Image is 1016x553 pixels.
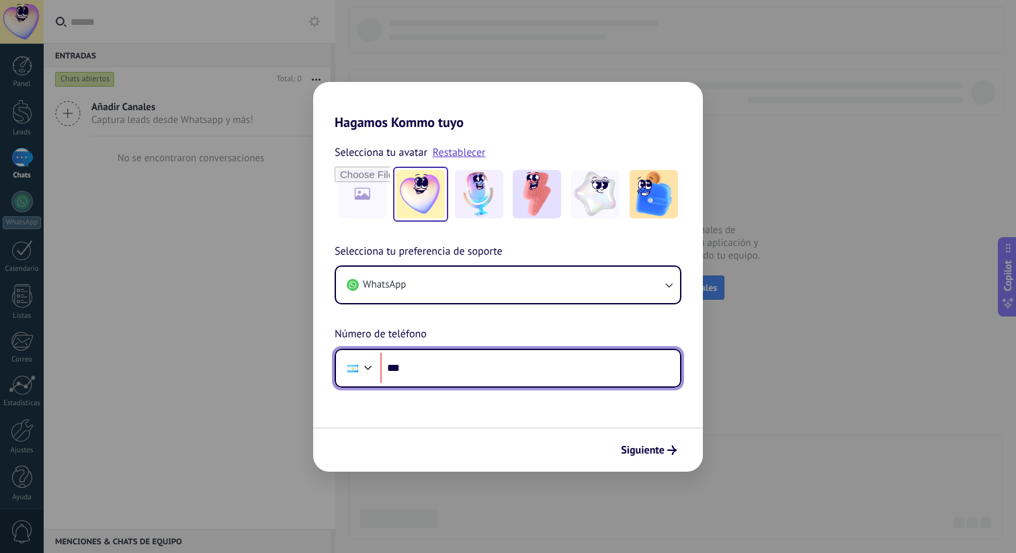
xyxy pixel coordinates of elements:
[455,170,503,218] img: -2.jpeg
[396,170,445,218] img: -1.jpeg
[615,439,683,462] button: Siguiente
[433,146,486,159] a: Restablecer
[513,170,561,218] img: -3.jpeg
[363,278,406,292] span: WhatsApp
[630,170,678,218] img: -5.jpeg
[340,354,366,382] div: Argentina: + 54
[335,243,503,261] span: Selecciona tu preferencia de soporte
[336,267,680,303] button: WhatsApp
[571,170,620,218] img: -4.jpeg
[621,445,665,455] span: Siguiente
[335,326,427,343] span: Número de teléfono
[313,82,703,130] h2: Hagamos Kommo tuyo
[335,144,427,161] span: Selecciona tu avatar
